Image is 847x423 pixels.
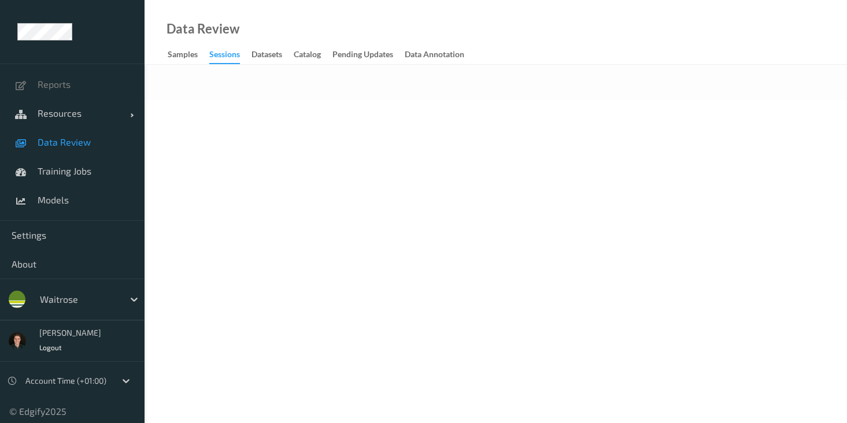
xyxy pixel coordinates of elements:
[294,49,321,63] div: Catalog
[168,47,209,63] a: Samples
[167,23,239,35] div: Data Review
[332,47,405,63] a: Pending Updates
[405,47,476,63] a: Data Annotation
[251,47,294,63] a: Datasets
[209,47,251,64] a: Sessions
[251,49,282,63] div: Datasets
[294,47,332,63] a: Catalog
[209,49,240,64] div: Sessions
[405,49,464,63] div: Data Annotation
[168,49,198,63] div: Samples
[332,49,393,63] div: Pending Updates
